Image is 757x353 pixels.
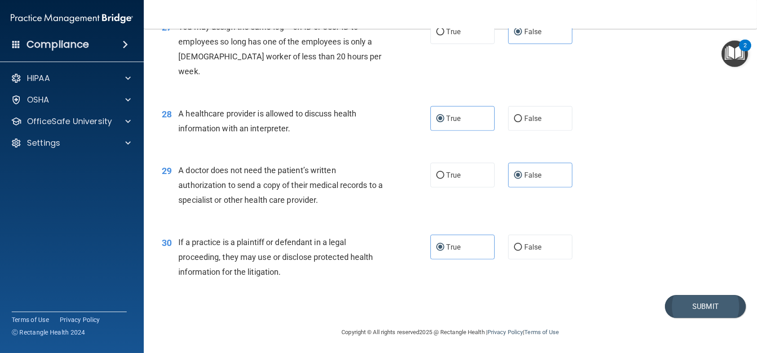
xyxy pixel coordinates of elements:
[27,94,49,105] p: OSHA
[162,22,172,33] span: 27
[12,315,49,324] a: Terms of Use
[524,27,542,36] span: False
[436,116,444,122] input: True
[447,243,460,251] span: True
[447,114,460,123] span: True
[447,171,460,179] span: True
[27,73,50,84] p: HIPAA
[11,116,131,127] a: OfficeSafe University
[744,45,747,57] div: 2
[178,237,373,277] span: If a practice is a plaintiff or defendant in a legal proceeding, they may use or disclose protect...
[524,243,542,251] span: False
[12,328,85,337] span: Ⓒ Rectangle Health 2024
[665,295,746,318] button: Submit
[514,244,522,251] input: False
[287,318,615,347] div: Copyright © All rights reserved 2025 @ Rectangle Health | |
[514,116,522,122] input: False
[27,138,60,148] p: Settings
[722,40,748,67] button: Open Resource Center, 2 new notifications
[436,29,444,36] input: True
[436,172,444,179] input: True
[524,171,542,179] span: False
[712,291,746,325] iframe: Drift Widget Chat Controller
[27,116,112,127] p: OfficeSafe University
[514,172,522,179] input: False
[11,73,131,84] a: HIPAA
[27,38,89,51] h4: Compliance
[162,109,172,120] span: 28
[60,315,100,324] a: Privacy Policy
[436,244,444,251] input: True
[447,27,460,36] span: True
[524,329,559,335] a: Terms of Use
[514,29,522,36] input: False
[162,165,172,176] span: 29
[11,94,131,105] a: OSHA
[487,329,523,335] a: Privacy Policy
[524,114,542,123] span: False
[162,237,172,248] span: 30
[11,9,133,27] img: PMB logo
[178,109,356,133] span: A healthcare provider is allowed to discuss health information with an interpreter.
[11,138,131,148] a: Settings
[178,165,383,205] span: A doctor does not need the patient’s written authorization to send a copy of their medical record...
